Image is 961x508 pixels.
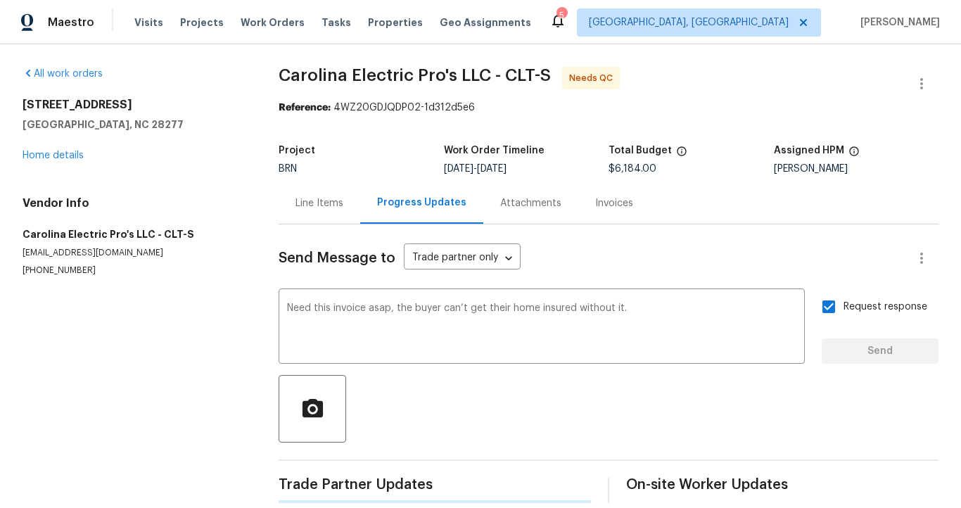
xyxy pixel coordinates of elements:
[279,101,938,115] div: 4WZ20GDJQDP02-1d312d5e6
[295,196,343,210] div: Line Items
[676,146,687,164] span: The total cost of line items that have been proposed by Opendoor. This sum includes line items th...
[609,146,672,155] h5: Total Budget
[48,15,94,30] span: Maestro
[279,146,315,155] h5: Project
[569,71,618,85] span: Needs QC
[444,164,473,174] span: [DATE]
[23,69,103,79] a: All work orders
[23,196,245,210] h4: Vendor Info
[241,15,305,30] span: Work Orders
[556,8,566,23] div: 5
[134,15,163,30] span: Visits
[855,15,940,30] span: [PERSON_NAME]
[626,478,938,492] span: On-site Worker Updates
[440,15,531,30] span: Geo Assignments
[844,300,927,315] span: Request response
[444,146,545,155] h5: Work Order Timeline
[23,151,84,160] a: Home details
[23,98,245,112] h2: [STREET_ADDRESS]
[23,227,245,241] h5: Carolina Electric Pro's LLC - CLT-S
[848,146,860,164] span: The hpm assigned to this work order.
[589,15,789,30] span: [GEOGRAPHIC_DATA], [GEOGRAPHIC_DATA]
[477,164,507,174] span: [DATE]
[287,303,796,353] textarea: Need this invoice asap, the buyer can’t get their home insured without it.
[279,67,551,84] span: Carolina Electric Pro's LLC - CLT-S
[368,15,423,30] span: Properties
[377,196,466,210] div: Progress Updates
[23,118,245,132] h5: [GEOGRAPHIC_DATA], NC 28277
[279,251,395,265] span: Send Message to
[774,164,939,174] div: [PERSON_NAME]
[279,103,331,113] b: Reference:
[279,164,297,174] span: BRN
[279,478,591,492] span: Trade Partner Updates
[595,196,633,210] div: Invoices
[500,196,561,210] div: Attachments
[444,164,507,174] span: -
[404,247,521,270] div: Trade partner only
[180,15,224,30] span: Projects
[609,164,656,174] span: $6,184.00
[23,247,245,259] p: [EMAIL_ADDRESS][DOMAIN_NAME]
[23,265,245,277] p: [PHONE_NUMBER]
[322,18,351,27] span: Tasks
[774,146,844,155] h5: Assigned HPM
